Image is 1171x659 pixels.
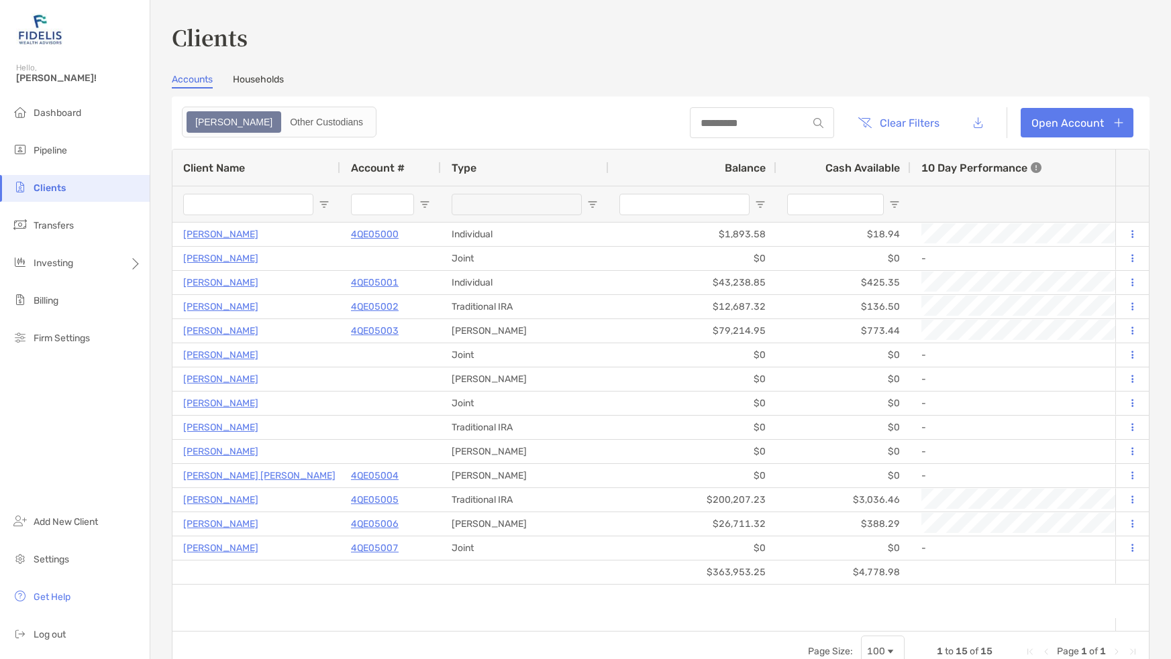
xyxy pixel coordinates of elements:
span: Log out [34,629,66,640]
p: 4QE05004 [351,467,399,484]
div: Traditional IRA [441,295,609,318]
a: [PERSON_NAME] [183,274,258,291]
div: 100 [867,646,885,657]
button: Clear Filters [848,108,950,137]
div: [PERSON_NAME] [441,367,609,391]
div: $12,687.32 [609,295,776,318]
div: [PERSON_NAME] [441,464,609,487]
div: $0 [609,464,776,487]
div: Traditional IRA [441,416,609,439]
div: $0 [776,416,911,439]
span: Add New Client [34,516,98,528]
div: Individual [441,223,609,246]
div: Previous Page [1041,646,1052,657]
div: $363,953.25 [609,560,776,584]
a: [PERSON_NAME] [183,491,258,508]
span: 1 [1100,646,1106,657]
div: Joint [441,247,609,270]
div: - [921,440,1168,463]
a: [PERSON_NAME] [PERSON_NAME] [183,467,336,484]
img: Zoe Logo [16,5,64,54]
img: investing icon [12,254,28,270]
input: Cash Available Filter Input [787,194,884,215]
span: 15 [956,646,968,657]
div: $0 [776,440,911,463]
img: transfers icon [12,217,28,233]
span: of [970,646,978,657]
p: [PERSON_NAME] [183,250,258,267]
span: Firm Settings [34,333,90,344]
a: [PERSON_NAME] [183,419,258,436]
div: Traditional IRA [441,488,609,512]
a: Open Account [1021,108,1133,137]
span: Billing [34,295,58,306]
div: $0 [776,367,911,391]
a: Accounts [172,74,213,88]
span: Balance [725,162,766,174]
div: $773.44 [776,319,911,343]
span: [PERSON_NAME]! [16,72,142,84]
button: Open Filter Menu [587,199,598,210]
span: Get Help [34,591,70,603]
div: Other Custodians [283,113,370,131]
div: - [921,416,1168,438]
a: [PERSON_NAME] [183,298,258,315]
div: $3,036.46 [776,488,911,512]
span: of [1089,646,1098,657]
div: - [921,368,1168,390]
span: Page [1057,646,1079,657]
div: $0 [609,343,776,367]
span: Account # [351,162,405,174]
div: segmented control [182,107,376,137]
div: First Page [1025,646,1035,657]
a: [PERSON_NAME] [183,540,258,556]
div: $136.50 [776,295,911,318]
div: Last Page [1127,646,1138,657]
input: Client Name Filter Input [183,194,313,215]
div: [PERSON_NAME] [441,319,609,343]
p: [PERSON_NAME] [183,371,258,387]
div: Next Page [1111,646,1122,657]
div: $0 [609,392,776,415]
input: Account # Filter Input [351,194,414,215]
span: 1 [1081,646,1087,657]
span: Transfers [34,220,74,231]
button: Open Filter Menu [889,199,900,210]
a: [PERSON_NAME] [183,516,258,532]
div: $0 [776,536,911,560]
button: Open Filter Menu [755,199,766,210]
a: [PERSON_NAME] [183,322,258,339]
span: Investing [34,257,73,269]
div: [PERSON_NAME] [441,512,609,536]
span: Dashboard [34,107,81,119]
a: [PERSON_NAME] [183,395,258,412]
div: $0 [609,536,776,560]
div: Individual [441,271,609,294]
a: [PERSON_NAME] [183,443,258,460]
img: dashboard icon [12,104,28,120]
a: 4QE05002 [351,298,399,315]
div: $79,214.95 [609,319,776,343]
span: Clients [34,182,66,194]
span: Pipeline [34,145,67,156]
div: Page Size: [808,646,853,657]
a: 4QE05001 [351,274,399,291]
a: [PERSON_NAME] [183,347,258,363]
div: $18.94 [776,223,911,246]
div: - [921,392,1168,414]
img: pipeline icon [12,141,28,158]
div: $425.35 [776,271,911,294]
p: 4QE05003 [351,322,399,339]
a: 4QE05007 [351,540,399,556]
